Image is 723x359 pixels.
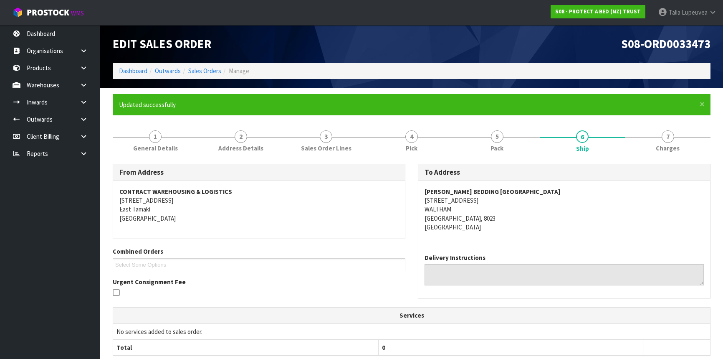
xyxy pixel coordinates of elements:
label: Combined Orders [113,247,163,256]
span: × [700,98,705,110]
a: Sales Orders [188,67,221,75]
label: Urgent Consignment Fee [113,278,186,286]
span: Lupeuvea [682,8,708,16]
span: 3 [320,130,332,143]
span: 6 [576,130,589,143]
span: 5 [491,130,503,143]
strong: S08 - PROTECT A BED (NZ) TRUST [555,8,641,15]
span: Ship [576,144,589,153]
small: WMS [71,9,84,17]
h3: From Address [119,168,399,176]
span: Edit Sales Order [113,36,211,51]
span: Sales Order Lines [301,144,351,153]
span: Pick [406,144,417,153]
span: 2 [235,130,247,143]
span: 7 [662,130,674,143]
span: 4 [405,130,418,143]
h3: To Address [425,168,704,176]
th: Services [113,308,710,323]
a: Outwards [155,67,181,75]
address: [STREET_ADDRESS] WALTHAM [GEOGRAPHIC_DATA], 8023 [GEOGRAPHIC_DATA] [425,187,704,232]
span: Manage [229,67,249,75]
span: 0 [382,344,385,351]
img: cube-alt.png [13,7,23,18]
span: Charges [656,144,680,153]
span: General Details [133,144,178,153]
a: S08 - PROTECT A BED (NZ) TRUST [551,5,645,18]
address: [STREET_ADDRESS] East Tamaki [GEOGRAPHIC_DATA] [119,187,399,223]
td: No services added to sales order. [113,323,710,339]
label: Delivery Instructions [425,253,485,262]
span: Pack [490,144,503,153]
span: ProStock [27,7,69,18]
a: Dashboard [119,67,147,75]
th: Total [113,339,379,355]
span: Address Details [218,144,263,153]
span: 1 [149,130,162,143]
strong: CONTRACT WAREHOUSING & LOGISTICS [119,188,232,196]
span: S08-ORD0033473 [621,36,710,51]
span: Talia [669,8,680,16]
strong: [PERSON_NAME] BEDDING [GEOGRAPHIC_DATA] [425,188,561,196]
span: Updated successfully [119,101,176,109]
